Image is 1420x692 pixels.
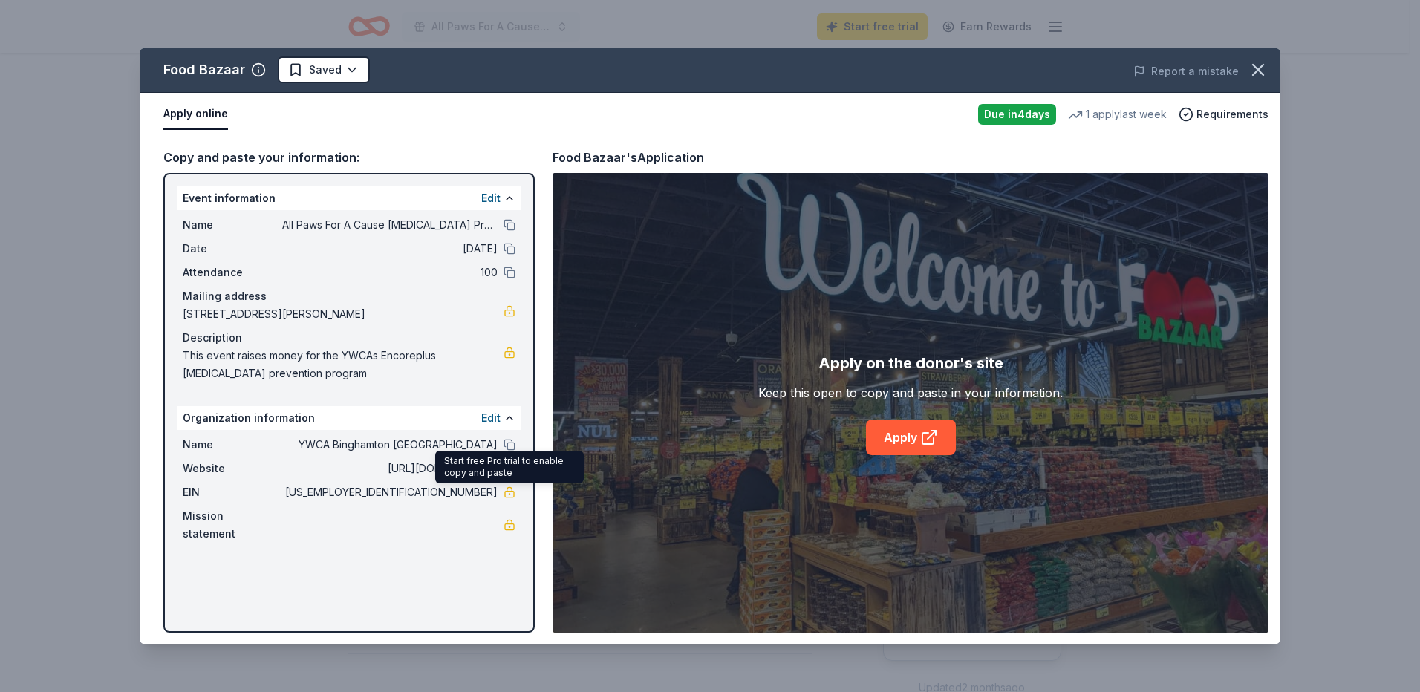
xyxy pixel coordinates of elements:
[866,420,956,455] a: Apply
[282,216,498,234] span: All Paws For A Cause [MEDICAL_DATA] Prevention Dog Walk
[177,406,521,430] div: Organization information
[183,436,282,454] span: Name
[818,351,1003,375] div: Apply on the donor's site
[183,347,504,382] span: This event raises money for the YWCAs Encoreplus [MEDICAL_DATA] prevention program
[177,186,521,210] div: Event information
[553,148,704,167] div: Food Bazaar's Application
[282,264,498,281] span: 100
[183,460,282,477] span: Website
[183,507,282,543] span: Mission statement
[309,61,342,79] span: Saved
[163,148,535,167] div: Copy and paste your information:
[481,409,501,427] button: Edit
[282,460,498,477] span: [URL][DOMAIN_NAME]
[183,287,515,305] div: Mailing address
[183,240,282,258] span: Date
[282,240,498,258] span: [DATE]
[1196,105,1268,123] span: Requirements
[278,56,370,83] button: Saved
[978,104,1056,125] div: Due in 4 days
[1133,62,1239,80] button: Report a mistake
[183,483,282,501] span: EIN
[183,329,515,347] div: Description
[163,99,228,130] button: Apply online
[481,189,501,207] button: Edit
[163,58,245,82] div: Food Bazaar
[282,483,498,501] span: [US_EMPLOYER_IDENTIFICATION_NUMBER]
[1068,105,1167,123] div: 1 apply last week
[1179,105,1268,123] button: Requirements
[758,384,1063,402] div: Keep this open to copy and paste in your information.
[282,436,498,454] span: YWCA Binghamton [GEOGRAPHIC_DATA]
[183,264,282,281] span: Attendance
[183,216,282,234] span: Name
[435,451,584,483] div: Start free Pro trial to enable copy and paste
[183,305,504,323] span: [STREET_ADDRESS][PERSON_NAME]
